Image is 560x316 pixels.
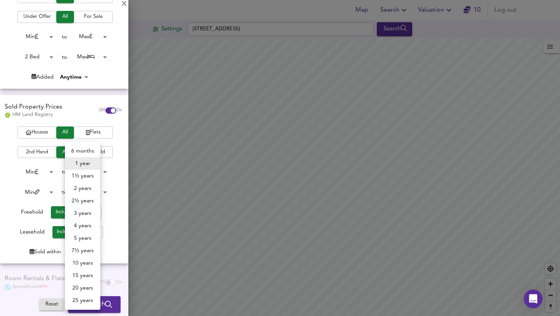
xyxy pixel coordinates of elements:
li: 20 years [65,282,100,294]
li: 1 year [65,157,100,170]
li: 15 years [65,269,100,282]
li: 2½ years [65,195,100,207]
li: 5 years [65,232,100,244]
li: 7½ years [65,244,100,257]
li: 25 years [65,294,100,307]
li: 3 years [65,207,100,219]
li: 1½ years [65,170,100,182]
li: 10 years [65,257,100,269]
li: 2 years [65,182,100,195]
li: 4 years [65,219,100,232]
li: 6 months [65,145,100,157]
div: Open Intercom Messenger [524,290,542,308]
